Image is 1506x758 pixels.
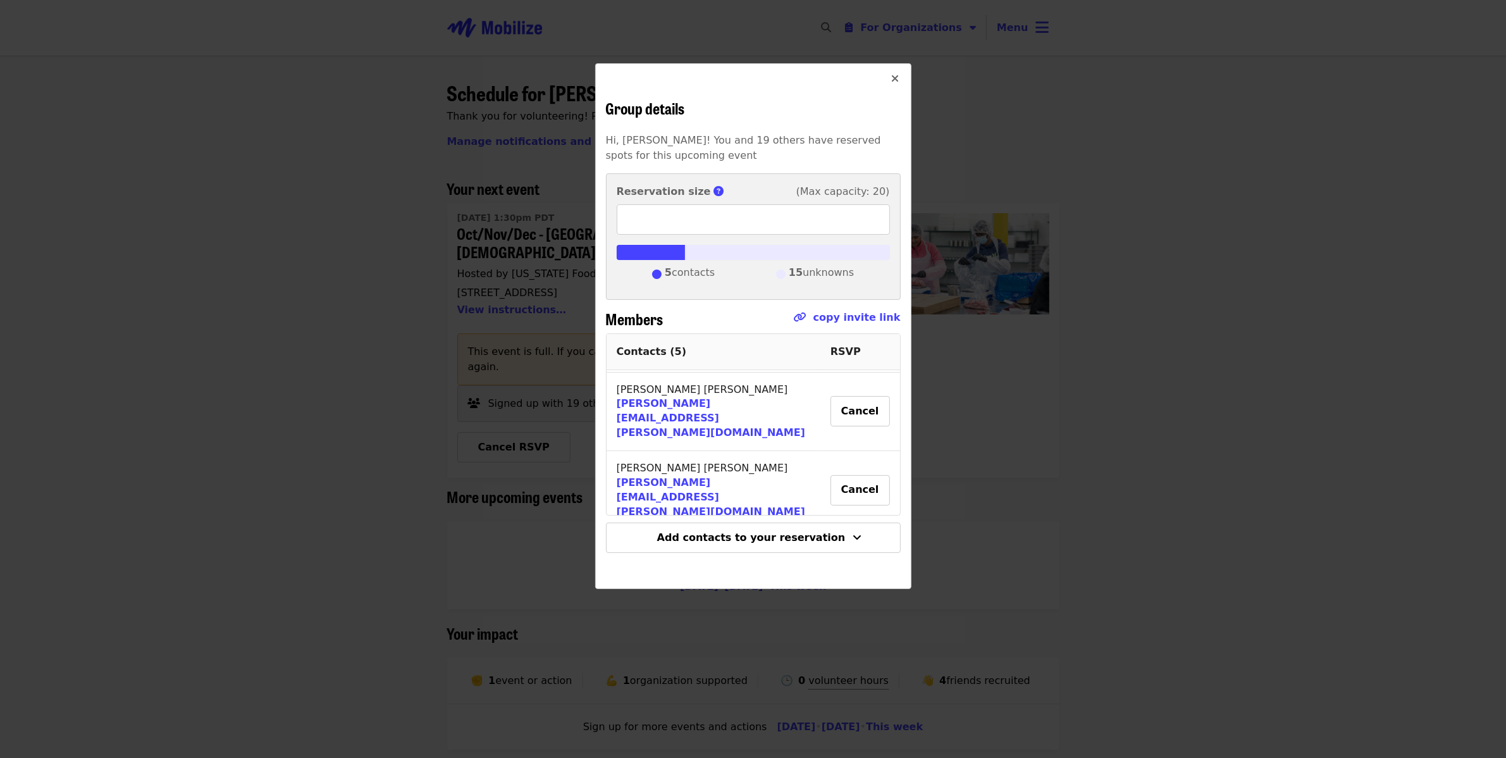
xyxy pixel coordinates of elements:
span: Group details [606,97,685,119]
button: Cancel [830,475,890,506]
button: Add contacts to your reservation [606,523,901,553]
strong: Reservation size [617,185,711,197]
span: (Max capacity: 20) [796,184,890,199]
span: unknowns [789,265,854,284]
i: angle-down icon [853,531,861,544]
button: Close [880,64,911,94]
a: [PERSON_NAME][EMAIL_ADDRESS][PERSON_NAME][DOMAIN_NAME] [617,476,806,518]
i: circle-question icon [714,185,724,197]
span: This is the number of group members you reserved spots for. [714,185,732,197]
a: [PERSON_NAME][EMAIL_ADDRESS][PERSON_NAME][DOMAIN_NAME] [617,397,806,438]
button: Cancel [830,396,890,426]
span: Members [606,308,664,330]
td: [PERSON_NAME] [PERSON_NAME] [607,373,820,452]
span: Hi, [PERSON_NAME]! You and 19 others have reserved spots for this upcoming event [606,134,881,161]
th: RSVP [820,334,900,370]
i: times icon [892,73,899,85]
span: Click to copy link! [793,310,901,333]
td: [PERSON_NAME] [PERSON_NAME] [607,451,820,530]
i: link icon [793,311,806,323]
strong: 5 [665,266,672,278]
strong: 15 [789,266,803,278]
span: contacts [665,265,715,284]
span: Add contacts to your reservation [657,531,846,544]
th: Contacts ( 5 ) [607,334,820,370]
a: copy invite link [813,311,901,323]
